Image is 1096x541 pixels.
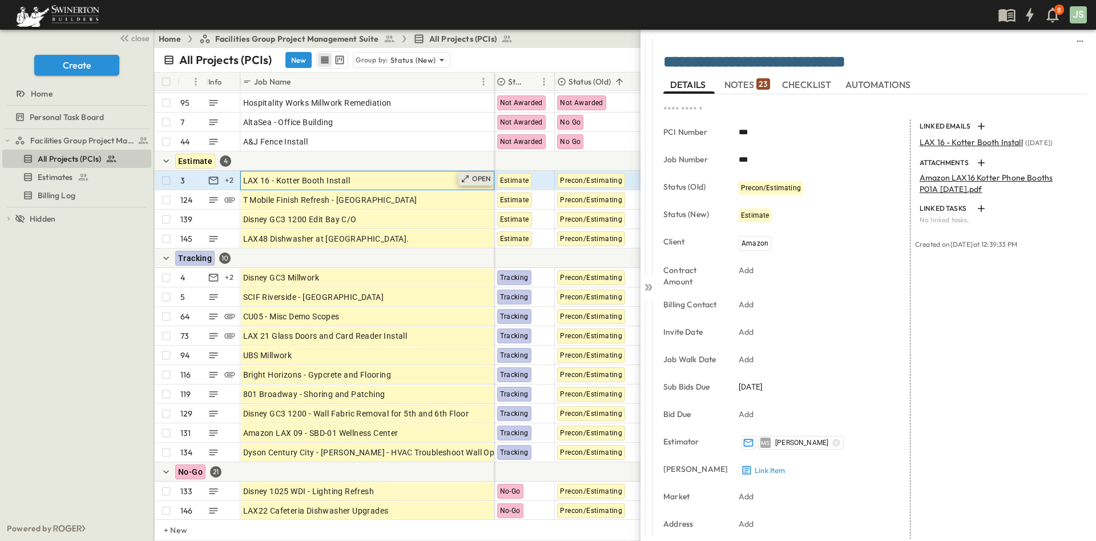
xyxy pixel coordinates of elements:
div: table view [316,51,348,69]
button: Sort [182,75,195,88]
button: Menu [477,75,490,89]
div: test [2,108,151,126]
div: test [2,131,151,150]
button: Sort [525,75,537,88]
p: 8 [1057,6,1061,15]
button: sidedrawer-menu [1073,34,1087,48]
span: No-Go [500,507,521,515]
p: Job Number [663,154,723,165]
span: Tracking [500,410,529,418]
div: Info [206,73,240,91]
nav: breadcrumbs [159,33,519,45]
span: Precon/Estimating [560,274,622,282]
p: 145 [180,233,193,245]
span: Hospitality Works Millwork Remediation [243,97,392,109]
p: Add [739,299,754,310]
span: Not Awarded [500,99,543,107]
span: AUTOMATIONS [845,79,913,90]
span: Amazon [742,239,768,247]
span: Bright Horizons - Gypcrete and Flooring [243,369,392,380]
p: Address [663,518,723,530]
p: Status (New) [663,209,723,220]
button: kanban view [332,53,346,67]
p: Add [739,408,754,420]
span: Precon/Estimating [560,177,622,185]
span: LAX 16 - Kotter Booth Install [920,137,1023,147]
div: 10 [219,253,231,264]
div: # [178,73,206,91]
p: 5 [180,291,185,303]
span: No Go [560,138,581,146]
p: 44 [180,136,190,147]
span: Tracking [500,312,529,320]
span: CHECKLIST [782,79,834,90]
span: NOTES [724,79,770,90]
p: 116 [180,369,191,380]
span: Precon/Estimating [560,196,622,204]
span: Precon/Estimating [560,390,622,398]
p: Client [663,236,723,247]
span: Precon/Estimating [560,371,622,379]
div: Info [208,66,222,98]
span: DETAILS [670,79,708,90]
p: Add [739,326,754,338]
span: Tracking [500,351,529,359]
p: Status (Old) [663,181,723,193]
span: Disney GC3 1200 Edit Bay C/O [243,214,357,225]
span: Tracking [178,254,212,263]
p: Status (New) [390,54,436,66]
span: Not Awarded [500,138,543,146]
p: ATTACHMENTS [920,158,972,167]
span: Estimate [741,211,769,219]
span: Facilities Group Project Management Suite [215,33,379,45]
span: LAX48 Dishwasher at [GEOGRAPHIC_DATA]. [243,233,409,245]
p: Contract Amount [663,265,723,287]
span: Precon/Estimating [560,312,622,320]
p: Market [663,491,723,502]
p: 3 [180,175,185,186]
span: MS [761,443,769,443]
span: Tracking [500,429,529,437]
p: Add [739,491,754,502]
p: 4 [180,272,185,283]
p: Billing Contact [663,299,723,310]
span: Home [31,88,53,99]
span: Amazon LAX 09 - SBD-01 Wellness Center [243,427,398,439]
span: Personal Task Board [30,111,104,123]
span: No-Go [178,467,203,476]
span: close [131,33,149,44]
p: Estimator [663,436,723,447]
p: 139 [180,214,193,225]
div: test [2,186,151,205]
p: Sub Bids Due [663,381,723,392]
div: 4 [220,155,231,167]
span: Estimate [500,177,529,185]
p: 119 [180,388,191,400]
span: Precon/Estimating [560,351,622,359]
span: Precon/Estimating [560,429,622,437]
p: Job Walk Date [663,354,723,365]
p: 73 [180,330,189,342]
span: Tracking [500,293,529,301]
div: 21 [210,466,221,478]
span: Disney GC3 1200 - Wall Fabric Removal for 5th and 6th Floor [243,408,469,419]
span: Hidden [30,213,55,225]
p: LINKED TASKS [920,204,972,213]
span: LAX 21 Glass Doors and Card Reader Install [243,330,408,342]
span: Precon/Estimating [560,448,622,456]
p: Group by: [356,54,388,66]
span: Tracking [500,371,529,379]
p: OPEN [472,174,491,183]
span: Not Awarded [500,118,543,126]
span: Precon/Estimating [560,410,622,418]
div: + 2 [223,174,236,187]
button: Link Item [739,462,788,478]
p: LINKED EMAILS [920,122,972,131]
span: Not Awarded [560,99,603,107]
span: Tracking [500,390,529,398]
p: [PERSON_NAME] [663,463,723,475]
span: [DATE] [739,381,763,392]
span: Precon/Estimating [560,293,622,301]
p: 124 [180,194,193,206]
img: 6c363589ada0b36f064d841b69d3a419a338230e66bb0a533688fa5cc3e9e735.png [14,3,102,27]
